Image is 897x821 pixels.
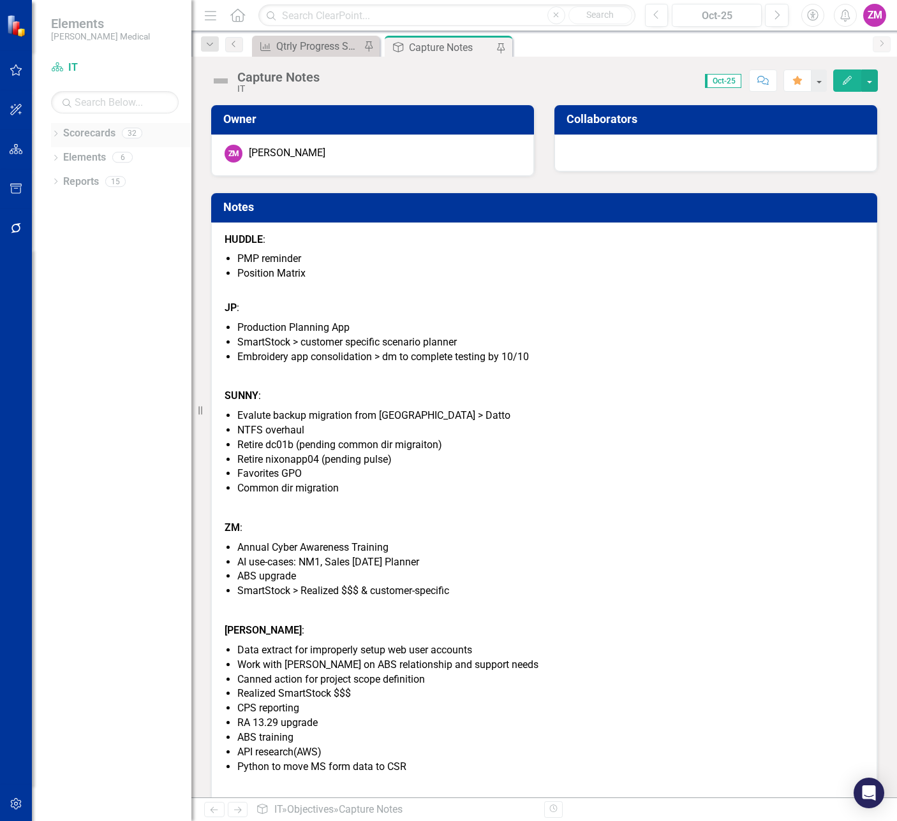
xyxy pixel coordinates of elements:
li: ABS upgrade [237,569,864,584]
p: : [225,386,864,406]
li: ABS training [237,730,864,745]
li: Evalute backup migration from [GEOGRAPHIC_DATA] > Datto [237,409,864,423]
p: : [225,621,864,641]
p: : [225,518,864,538]
button: Search [568,6,632,24]
li: SmartStock > Realized $$$ & customer-specific [237,584,864,599]
strong: ZM [225,521,240,534]
div: Capture Notes [339,803,403,815]
a: IT [274,803,282,815]
div: 15 [105,176,126,187]
a: Reports [63,175,99,189]
span: Search [586,10,614,20]
div: Capture Notes [409,40,493,55]
strong: [PERSON_NAME] [225,624,302,636]
div: Oct-25 [676,8,757,24]
a: Qtrly Progress Survey of New Technology to Enable the Strategy (% 9/10) [255,38,360,54]
div: » » [256,803,535,817]
strong: SUNNY [225,389,258,402]
h3: Notes [223,201,870,214]
li: Retire nixonapp04 (pending pulse) [237,453,864,467]
p: : [225,284,864,318]
div: 32 [122,128,142,139]
li: API research(AWS) [237,745,864,760]
li: Canned action for project scope definition [237,672,864,687]
span: Oct-25 [705,74,741,88]
li: Realized SmartStock $$$ [237,687,864,701]
li: Position Matrix [237,266,864,281]
a: Objectives [287,803,334,815]
li: Favorites GPO [237,467,864,481]
h3: Collaborators [567,113,870,126]
a: IT [51,61,179,75]
a: Elements [63,150,106,165]
p: : [225,233,864,250]
div: Qtrly Progress Survey of New Technology to Enable the Strategy (% 9/10) [276,38,360,54]
li: Retire dc01b (pending common dir migraiton) [237,438,864,453]
div: Capture Notes [237,70,320,84]
div: [PERSON_NAME] [249,146,325,161]
p: : [225,796,864,813]
li: Production Planning App [237,321,864,335]
li: Annual Cyber Awareness Training [237,541,864,555]
input: Search ClearPoint... [258,4,635,27]
a: Scorecards [63,126,115,141]
li: Data extract for improperly setup web user accounts [237,643,864,658]
h3: Owner [223,113,526,126]
div: IT [237,84,320,94]
strong: HUDDLE [225,233,263,245]
li: NTFS overhaul [237,423,864,438]
div: ZM [225,145,242,163]
small: [PERSON_NAME] Medical [51,31,150,41]
li: Common dir migration [237,481,864,496]
div: Open Intercom Messenger [854,778,884,808]
li: CPS reporting [237,701,864,716]
li: PMP reminder [237,252,864,266]
li: RA 13.29 upgrade [237,716,864,730]
button: Oct-25 [672,4,762,27]
li: Work with [PERSON_NAME] on ABS relationship and support needs [237,658,864,672]
button: ZM [863,4,886,27]
img: Not Defined [211,71,231,91]
span: Elements [51,16,150,31]
li: Embroidery app consolidation > dm to complete testing by 10/10 [237,350,864,365]
li: AI use-cases: NM1, Sales [DATE] Planner [237,555,864,570]
strong: JP [225,302,237,314]
div: 6 [112,152,133,163]
img: ClearPoint Strategy [5,13,29,38]
input: Search Below... [51,91,179,113]
li: SmartStock > customer specific scenario planner [237,335,864,350]
li: Python to move MS form data to CSR [237,760,864,774]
